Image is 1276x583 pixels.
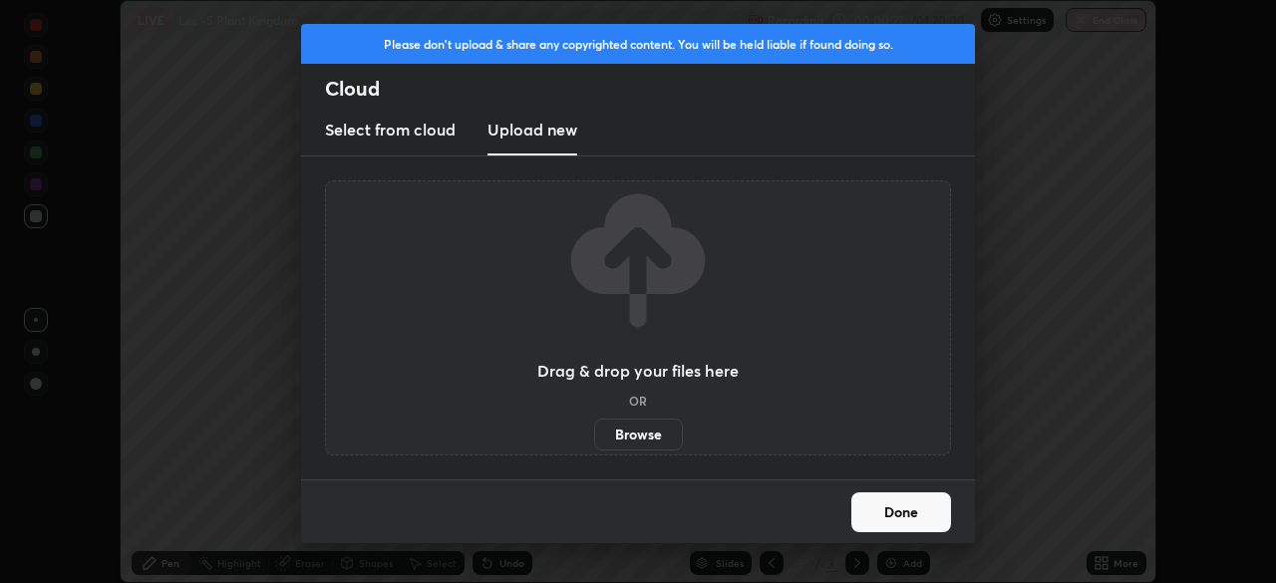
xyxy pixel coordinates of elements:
div: Please don't upload & share any copyrighted content. You will be held liable if found doing so. [301,24,975,64]
h5: OR [629,395,647,407]
h2: Cloud [325,76,975,102]
h3: Select from cloud [325,118,456,142]
button: Done [851,492,951,532]
h3: Drag & drop your files here [537,363,739,379]
h3: Upload new [487,118,577,142]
